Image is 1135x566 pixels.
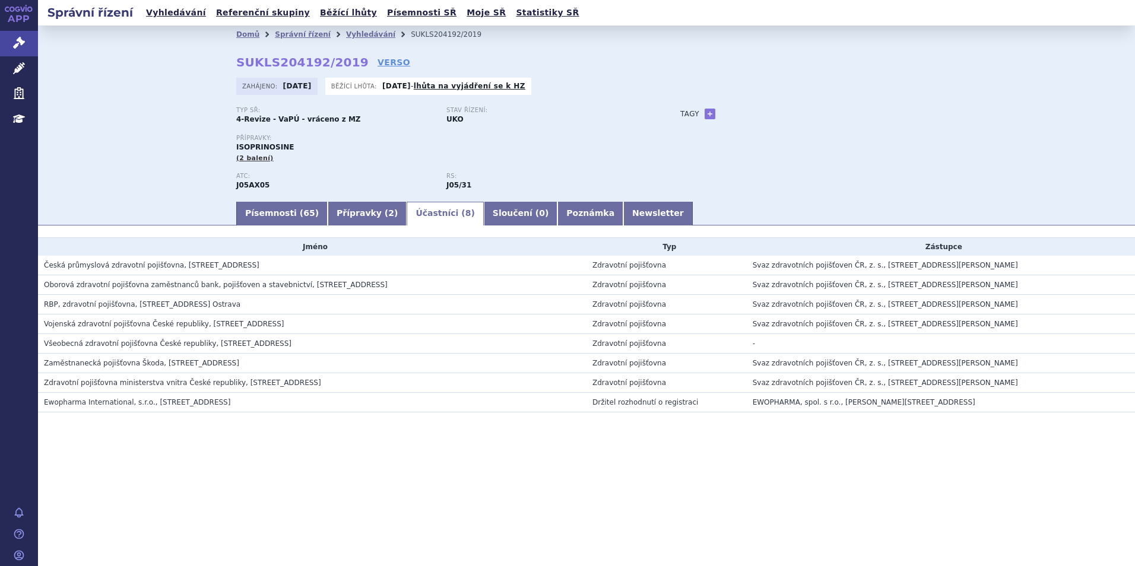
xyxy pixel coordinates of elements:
[44,359,239,367] span: Zaměstnanecká pojišťovna Škoda, Husova 302, Mladá Boleslav
[753,398,975,406] span: EWOPHARMA, spol. s r.o., [PERSON_NAME][STREET_ADDRESS]
[753,339,755,348] span: -
[236,55,369,69] strong: SUKLS204192/2019
[38,4,142,21] h2: Správní řízení
[44,398,230,406] span: Ewopharma International, s.r.o., Prokopa Veľkého 52, Bratislava, SK
[446,115,464,123] strong: UKO
[275,30,331,39] a: Správní řízení
[303,208,315,218] span: 65
[753,281,1018,289] span: Svaz zdravotních pojišťoven ČR, z. s., [STREET_ADDRESS][PERSON_NAME]
[753,359,1018,367] span: Svaz zdravotních pojišťoven ČR, z. s., [STREET_ADDRESS][PERSON_NAME]
[407,202,483,225] a: Účastníci (8)
[586,238,747,256] th: Typ
[592,281,666,289] span: Zdravotní pojišťovna
[331,81,379,91] span: Běžící lhůta:
[44,281,388,289] span: Oborová zdravotní pojišťovna zaměstnanců bank, pojišťoven a stavebnictví, Roškotova 1225/1, Praha 4
[539,208,545,218] span: 0
[44,261,259,269] span: Česká průmyslová zdravotní pojišťovna, Jeremenkova 161/11, Ostrava - Vítkovice
[446,107,645,114] p: Stav řízení:
[142,5,210,21] a: Vyhledávání
[463,5,509,21] a: Moje SŘ
[44,379,321,387] span: Zdravotní pojišťovna ministerstva vnitra České republiky, Vinohradská 2577/178, Praha 3 - Vinohra...
[747,238,1135,256] th: Zástupce
[378,56,410,68] a: VERSO
[680,107,699,121] h3: Tagy
[383,5,460,21] a: Písemnosti SŘ
[382,82,411,90] strong: [DATE]
[38,238,586,256] th: Jméno
[328,202,407,225] a: Přípravky (2)
[44,339,291,348] span: Všeobecná zdravotní pojišťovna České republiky, Orlická 2020/4, Praha 3
[411,26,497,43] li: SUKLS204192/2019
[414,82,525,90] a: lhůta na vyjádření se k HZ
[346,30,395,39] a: Vyhledávání
[236,202,328,225] a: Písemnosti (65)
[213,5,313,21] a: Referenční skupiny
[592,398,698,406] span: Držitel rozhodnutí o registraci
[753,261,1018,269] span: Svaz zdravotních pojišťoven ČR, z. s., [STREET_ADDRESS][PERSON_NAME]
[592,261,666,269] span: Zdravotní pojišťovna
[283,82,312,90] strong: [DATE]
[753,320,1018,328] span: Svaz zdravotních pojišťoven ČR, z. s., [STREET_ADDRESS][PERSON_NAME]
[382,81,525,91] p: -
[592,300,666,309] span: Zdravotní pojišťovna
[623,202,693,225] a: Newsletter
[236,143,294,151] span: ISOPRINOSINE
[236,135,657,142] p: Přípravky:
[753,300,1018,309] span: Svaz zdravotních pojišťoven ČR, z. s., [STREET_ADDRESS][PERSON_NAME]
[557,202,623,225] a: Poznámka
[446,173,645,180] p: RS:
[592,379,666,387] span: Zdravotní pojišťovna
[316,5,381,21] a: Běžící lhůty
[592,339,666,348] span: Zdravotní pojišťovna
[465,208,471,218] span: 8
[242,81,280,91] span: Zahájeno:
[236,107,435,114] p: Typ SŘ:
[388,208,394,218] span: 2
[484,202,557,225] a: Sloučení (0)
[512,5,582,21] a: Statistiky SŘ
[236,181,270,189] strong: INOSIN PRANOBEX
[236,115,361,123] strong: 4-Revize - VaPÚ - vráceno z MZ
[44,300,240,309] span: RBP, zdravotní pojišťovna, Michálkovická 967/108, Slezská Ostrava
[44,320,284,328] span: Vojenská zdravotní pojišťovna České republiky, Drahobejlova 1404/4, Praha 9
[236,173,435,180] p: ATC:
[592,320,666,328] span: Zdravotní pojišťovna
[753,379,1018,387] span: Svaz zdravotních pojišťoven ČR, z. s., [STREET_ADDRESS][PERSON_NAME]
[446,181,471,189] strong: inosin pranobex (methisoprinol)
[592,359,666,367] span: Zdravotní pojišťovna
[705,109,715,119] a: +
[236,154,274,162] span: (2 balení)
[236,30,259,39] a: Domů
